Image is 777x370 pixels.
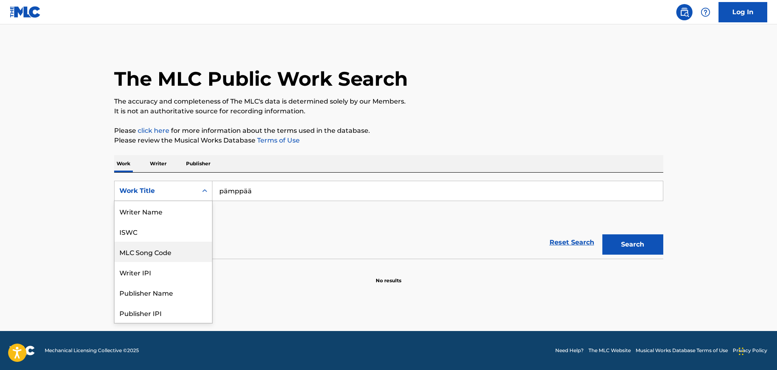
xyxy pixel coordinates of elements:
[733,347,767,354] a: Privacy Policy
[115,303,212,323] div: Publisher IPI
[589,347,631,354] a: The MLC Website
[545,234,598,251] a: Reset Search
[10,6,41,18] img: MLC Logo
[119,186,193,196] div: Work Title
[636,347,728,354] a: Musical Works Database Terms of Use
[114,155,133,172] p: Work
[719,2,767,22] a: Log In
[114,181,663,259] form: Search Form
[680,7,689,17] img: search
[255,136,300,144] a: Terms of Use
[555,347,584,354] a: Need Help?
[676,4,693,20] a: Public Search
[184,155,213,172] p: Publisher
[115,201,212,221] div: Writer Name
[114,136,663,145] p: Please review the Musical Works Database
[45,347,139,354] span: Mechanical Licensing Collective © 2025
[114,126,663,136] p: Please for more information about the terms used in the database.
[736,331,777,370] div: Chat-widget
[376,267,401,284] p: No results
[115,262,212,282] div: Writer IPI
[114,106,663,116] p: It is not an authoritative source for recording information.
[602,234,663,255] button: Search
[697,4,714,20] div: Help
[115,242,212,262] div: MLC Song Code
[114,67,408,91] h1: The MLC Public Work Search
[739,339,744,364] div: Vedä
[115,221,212,242] div: ISWC
[736,331,777,370] iframe: Chat Widget
[147,155,169,172] p: Writer
[701,7,710,17] img: help
[10,346,35,355] img: logo
[138,127,169,134] a: click here
[115,282,212,303] div: Publisher Name
[114,97,663,106] p: The accuracy and completeness of The MLC's data is determined solely by our Members.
